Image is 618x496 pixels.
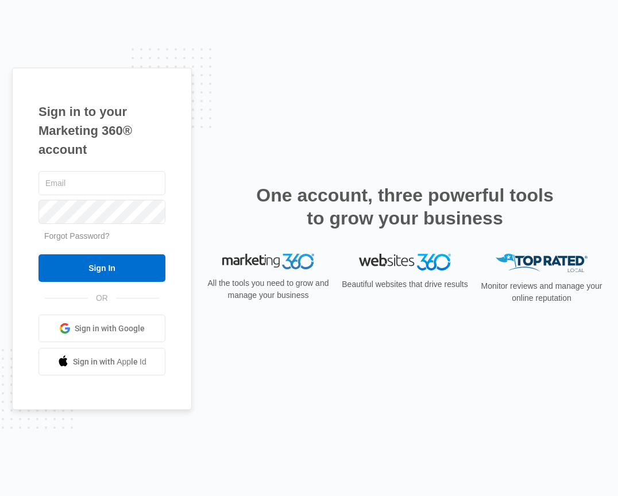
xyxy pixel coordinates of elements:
[253,184,557,230] h2: One account, three powerful tools to grow your business
[38,348,165,375] a: Sign in with Apple Id
[222,254,314,270] img: Marketing 360
[88,292,116,304] span: OR
[38,171,165,195] input: Email
[38,315,165,342] a: Sign in with Google
[44,231,110,241] a: Forgot Password?
[204,277,333,301] p: All the tools you need to grow and manage your business
[73,356,146,368] span: Sign in with Apple Id
[477,280,606,304] p: Monitor reviews and manage your online reputation
[75,323,145,335] span: Sign in with Google
[341,278,469,290] p: Beautiful websites that drive results
[38,254,165,282] input: Sign In
[496,254,588,273] img: Top Rated Local
[359,254,451,270] img: Websites 360
[38,102,165,159] h1: Sign in to your Marketing 360® account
